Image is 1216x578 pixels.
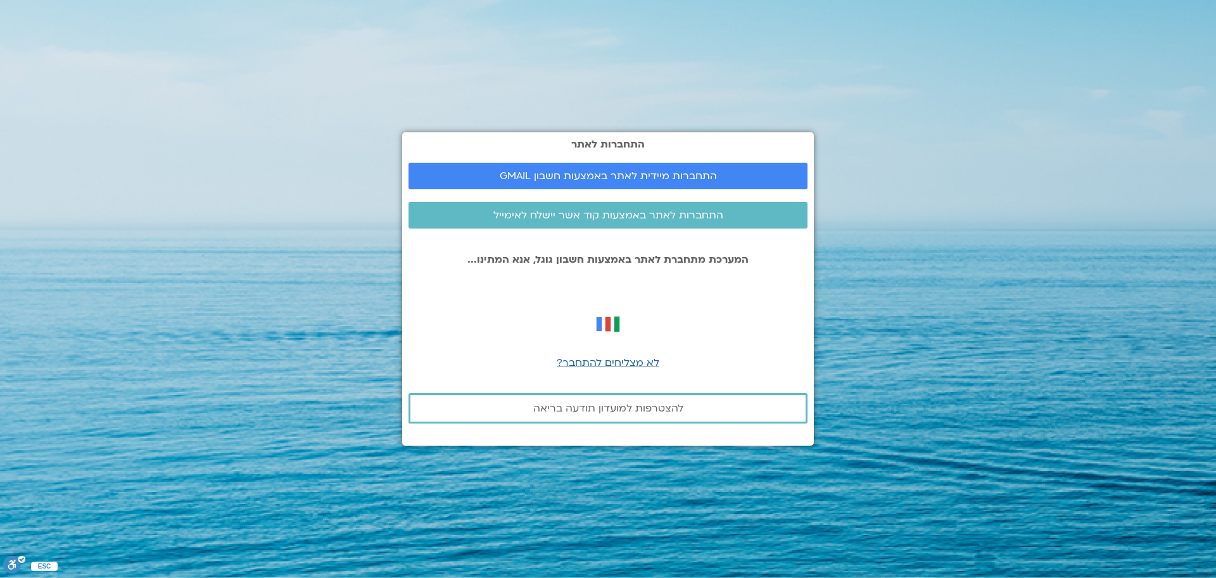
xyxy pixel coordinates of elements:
span: התחברות מיידית לאתר באמצעות חשבון GMAIL [500,170,717,182]
p: המערכת מתחברת לאתר באמצעות חשבון גוגל, אנא המתינו... [408,254,807,265]
a: התחברות לאתר באמצעות קוד אשר יישלח לאימייל [408,202,807,229]
span: התחברות לאתר באמצעות קוד אשר יישלח לאימייל [493,210,723,221]
a: לא מצליחים להתחבר? [557,356,659,370]
span: להצטרפות למועדון תודעה בריאה [533,403,683,414]
a: התחברות מיידית לאתר באמצעות חשבון GMAIL [408,163,807,189]
a: להצטרפות למועדון תודעה בריאה [408,393,807,424]
h2: התחברות לאתר [408,139,807,150]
